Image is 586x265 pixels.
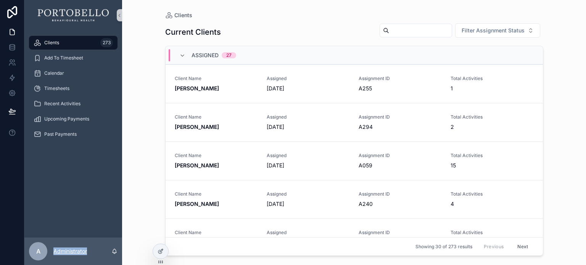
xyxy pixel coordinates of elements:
a: Timesheets [29,82,118,95]
span: 1 [451,85,533,92]
strong: [PERSON_NAME] [175,162,219,169]
a: Recent Activities [29,97,118,111]
span: A255 [359,85,441,92]
span: Assignment ID [359,191,441,197]
span: 4 [451,200,533,208]
span: 2 [451,123,533,131]
span: Recent Activities [44,101,80,107]
div: scrollable content [24,31,122,238]
span: Client Name [175,230,258,236]
a: Clients273 [29,36,118,50]
span: Clients [174,11,192,19]
span: [DATE] [267,162,349,169]
a: Clients [165,11,192,19]
span: Total Activities [451,153,533,159]
span: Total Activities [451,191,533,197]
span: Assignment ID [359,230,441,236]
span: Assigned [267,191,349,197]
a: Add To Timesheet [29,51,118,65]
span: Assigned [267,230,349,236]
span: Calendar [44,70,64,76]
a: Calendar [29,66,118,80]
strong: [PERSON_NAME] [175,201,219,207]
a: Past Payments [29,127,118,141]
button: Select Button [455,23,540,38]
span: A059 [359,162,441,169]
span: A294 [359,123,441,131]
span: Client Name [175,75,258,82]
a: Client Name[PERSON_NAME]Assigned[DATE]Assignment IDA294Total Activities2 [166,103,543,141]
span: Assignment ID [359,114,441,120]
img: App logo [38,9,109,21]
span: [DATE] [267,85,349,92]
span: Showing 30 of 273 results [415,244,472,250]
span: Filter Assignment Status [462,27,525,34]
button: Next [512,241,533,252]
span: Assignment ID [359,153,441,159]
span: 15 [451,162,533,169]
a: Client Name[PERSON_NAME]Assigned[DATE]Assignment IDA240Total Activities4 [166,180,543,218]
span: Upcoming Payments [44,116,89,122]
p: Administrator [53,247,87,255]
div: 27 [226,52,232,58]
span: [DATE] [267,200,349,208]
span: Client Name [175,153,258,159]
span: Assignment ID [359,75,441,82]
span: Add To Timesheet [44,55,83,61]
span: [DATE] [267,123,349,131]
span: Assigned [267,75,349,82]
span: Total Activities [451,75,533,82]
span: Assigned [267,153,349,159]
span: Assigned [192,51,219,59]
span: Past Payments [44,131,77,137]
strong: [PERSON_NAME] [175,85,219,92]
span: Assigned [267,114,349,120]
h1: Current Clients [165,27,221,37]
a: Client Name[PERSON_NAME]Assigned[DATE]Assignment IDA059Total Activities15 [166,141,543,180]
a: Upcoming Payments [29,112,118,126]
span: Clients [44,40,59,46]
span: Timesheets [44,85,69,92]
strong: [PERSON_NAME] [175,124,219,130]
span: A [36,247,40,256]
a: Client Name[PERSON_NAME]Assigned[DATE]Assignment IDA179Total Activities7 [166,218,543,257]
span: Client Name [175,191,258,197]
span: Client Name [175,114,258,120]
a: Client Name[PERSON_NAME]Assigned[DATE]Assignment IDA255Total Activities1 [166,64,543,103]
span: Total Activities [451,230,533,236]
span: A240 [359,200,441,208]
span: Total Activities [451,114,533,120]
div: 273 [100,38,113,47]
